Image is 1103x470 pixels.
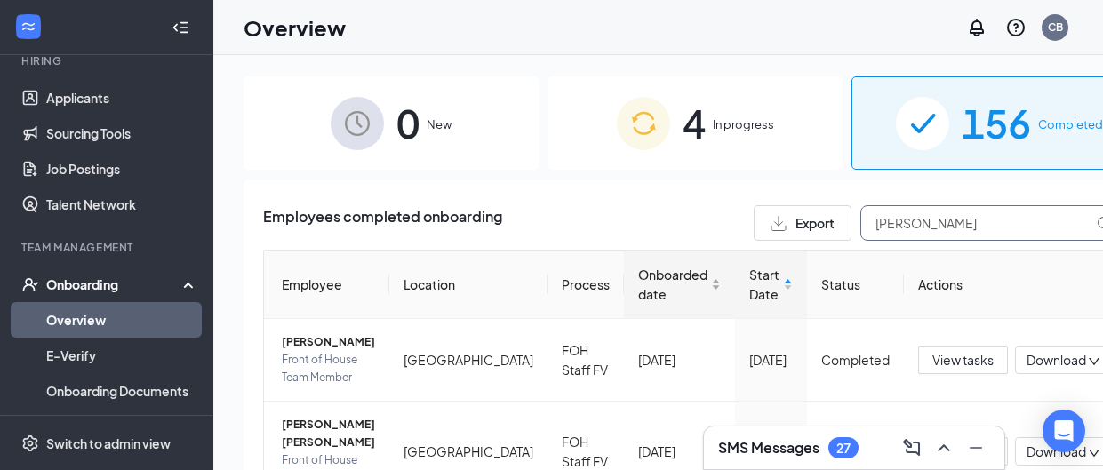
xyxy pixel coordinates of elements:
[683,92,706,154] span: 4
[46,434,171,452] div: Switch to admin view
[918,346,1008,374] button: View tasks
[1088,355,1100,368] span: down
[46,187,198,222] a: Talent Network
[172,19,189,36] svg: Collapse
[46,275,183,293] div: Onboarding
[46,80,198,116] a: Applicants
[713,116,774,133] span: In progress
[638,350,721,370] div: [DATE]
[933,437,955,458] svg: ChevronUp
[965,437,987,458] svg: Minimize
[638,265,707,304] span: Onboarded date
[264,251,389,319] th: Employee
[932,350,994,370] span: View tasks
[46,116,198,151] a: Sourcing Tools
[46,409,198,444] a: Activity log
[638,442,721,461] div: [DATE]
[389,319,548,402] td: [GEOGRAPHIC_DATA]
[718,438,819,458] h3: SMS Messages
[46,373,198,409] a: Onboarding Documents
[548,251,624,319] th: Process
[548,319,624,402] td: FOH Staff FV
[1048,20,1063,35] div: CB
[427,116,452,133] span: New
[1027,351,1086,370] span: Download
[21,53,195,68] div: Hiring
[244,12,346,43] h1: Overview
[930,434,958,462] button: ChevronUp
[282,333,375,351] span: [PERSON_NAME]
[389,251,548,319] th: Location
[901,437,923,458] svg: ComposeMessage
[966,17,987,38] svg: Notifications
[20,18,37,36] svg: WorkstreamLogo
[836,441,851,456] div: 27
[898,434,926,462] button: ComposeMessage
[46,338,198,373] a: E-Verify
[795,217,835,229] span: Export
[821,350,890,370] div: Completed
[1027,442,1086,461] span: Download
[1005,17,1027,38] svg: QuestionInfo
[21,275,39,293] svg: UserCheck
[46,151,198,187] a: Job Postings
[749,265,779,304] span: Start Date
[396,92,420,154] span: 0
[1038,116,1103,133] span: Completed
[962,434,990,462] button: Minimize
[1043,410,1085,452] div: Open Intercom Messenger
[282,416,375,451] span: [PERSON_NAME] [PERSON_NAME]
[46,302,198,338] a: Overview
[624,251,735,319] th: Onboarded date
[807,251,904,319] th: Status
[263,205,502,241] span: Employees completed onboarding
[21,240,195,255] div: Team Management
[962,92,1031,154] span: 156
[21,434,39,452] svg: Settings
[754,205,851,241] button: Export
[1088,447,1100,459] span: down
[282,351,375,386] span: Front of House Team Member
[749,350,793,370] div: [DATE]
